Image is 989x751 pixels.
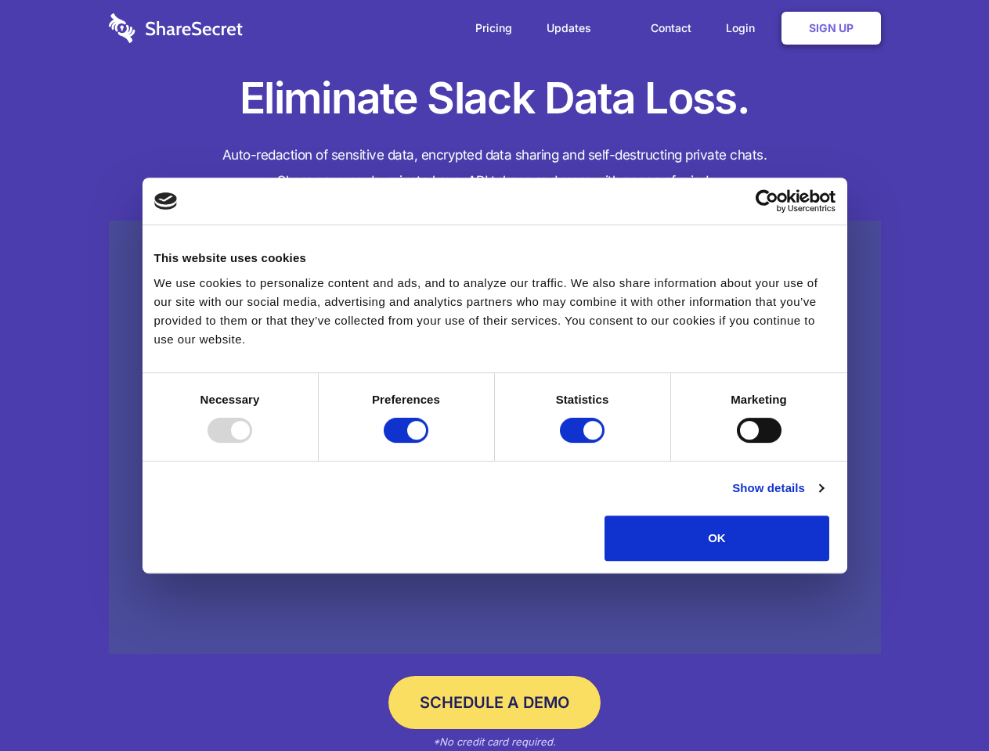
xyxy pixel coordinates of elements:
button: OK [605,516,829,561]
a: Login [710,4,778,52]
a: Sign Up [781,12,881,45]
div: We use cookies to personalize content and ads, and to analyze our traffic. We also share informat... [154,274,836,349]
strong: Preferences [372,393,440,406]
a: Pricing [460,4,528,52]
a: Schedule a Demo [388,676,601,729]
img: logo [154,192,178,210]
strong: Marketing [731,393,787,406]
strong: Necessary [200,393,260,406]
a: Contact [635,4,707,52]
a: Show details [732,479,823,498]
h1: Eliminate Slack Data Loss. [109,70,881,127]
img: logo-wordmark-white-trans-d4663122ce5f474addd5e946df7df03e33cb6a1c49d2221995e7729f52c070b2.svg [109,13,243,43]
h4: Auto-redaction of sensitive data, encrypted data sharing and self-destructing private chats. Shar... [109,142,881,194]
strong: Statistics [556,393,609,406]
div: This website uses cookies [154,249,836,268]
em: *No credit card required. [433,735,556,748]
a: Usercentrics Cookiebot - opens in a new window [698,189,836,213]
a: Wistia video thumbnail [109,221,881,655]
